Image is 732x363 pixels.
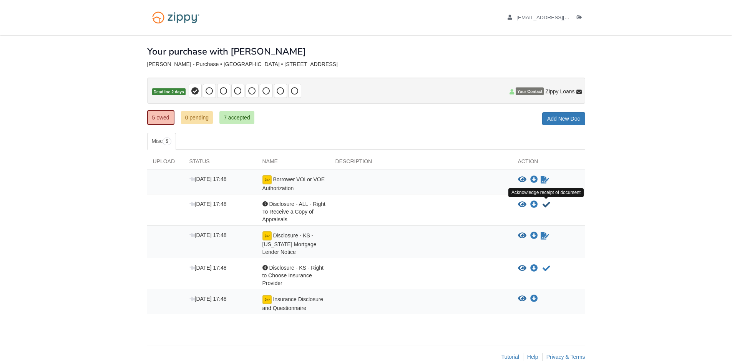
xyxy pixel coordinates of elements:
a: Download Disclosure - KS - Kansas Mortgage Lender Notice [530,233,538,239]
a: edit profile [508,15,605,22]
a: Log out [577,15,585,22]
div: Description [330,157,512,169]
a: Download Disclosure - ALL - Right To Receive a Copy of Appraisals [530,202,538,208]
div: Status [184,157,257,169]
span: 5 [163,138,171,145]
a: 0 pending [181,111,213,124]
span: [DATE] 17:48 [189,201,227,207]
a: 7 accepted [219,111,254,124]
button: View Insurance Disclosure and Questionnaire [518,295,526,303]
span: Disclosure - ALL - Right To Receive a Copy of Appraisals [262,201,325,222]
span: [DATE] 17:48 [189,176,227,182]
img: Preparing document [262,295,272,304]
a: Tutorial [501,354,519,360]
a: 5 owed [147,110,174,125]
span: [DATE] 17:48 [189,296,227,302]
a: Add New Doc [542,112,585,125]
a: Help [527,354,538,360]
span: Your Contact [516,88,544,95]
button: View Borrower VOI or VOE Authorization [518,176,526,184]
button: View Disclosure - KS - Kansas Mortgage Lender Notice [518,232,526,240]
img: Logo [147,8,204,27]
span: Disclosure - KS - [US_STATE] Mortgage Lender Notice [262,232,317,255]
button: Acknowledge receipt of document [542,200,551,209]
a: Privacy & Terms [546,354,585,360]
span: [DATE] 17:48 [189,265,227,271]
img: Ready for you to esign [262,175,272,184]
div: Name [257,157,330,169]
div: Acknowledge receipt of document [508,188,584,197]
span: kelvinmoseley@gmail.com [516,15,604,20]
button: View Disclosure - ALL - Right To Receive a Copy of Appraisals [518,201,526,209]
a: Misc [147,133,176,150]
h1: Your purchase with [PERSON_NAME] [147,46,306,56]
img: Ready for you to esign [262,231,272,240]
a: Download Borrower VOI or VOE Authorization [530,177,538,183]
span: Deadline 2 days [152,88,186,96]
a: Download Insurance Disclosure and Questionnaire [530,296,538,302]
span: Zippy Loans [545,88,574,95]
span: Insurance Disclosure and Questionnaire [262,296,324,311]
button: Acknowledge receipt of document [542,264,551,273]
div: [PERSON_NAME] - Purchase • [GEOGRAPHIC_DATA] • [STREET_ADDRESS] [147,61,585,68]
button: View Disclosure - KS - Right to Choose Insurance Provider [518,265,526,272]
span: [DATE] 17:48 [189,232,227,238]
a: Download Disclosure - KS - Right to Choose Insurance Provider [530,265,538,272]
div: Upload [147,157,184,169]
span: Disclosure - KS - Right to Choose Insurance Provider [262,265,324,286]
div: Action [512,157,585,169]
span: Borrower VOI or VOE Authorization [262,176,325,191]
a: Sign Form [540,231,550,240]
a: Sign Form [540,175,550,184]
